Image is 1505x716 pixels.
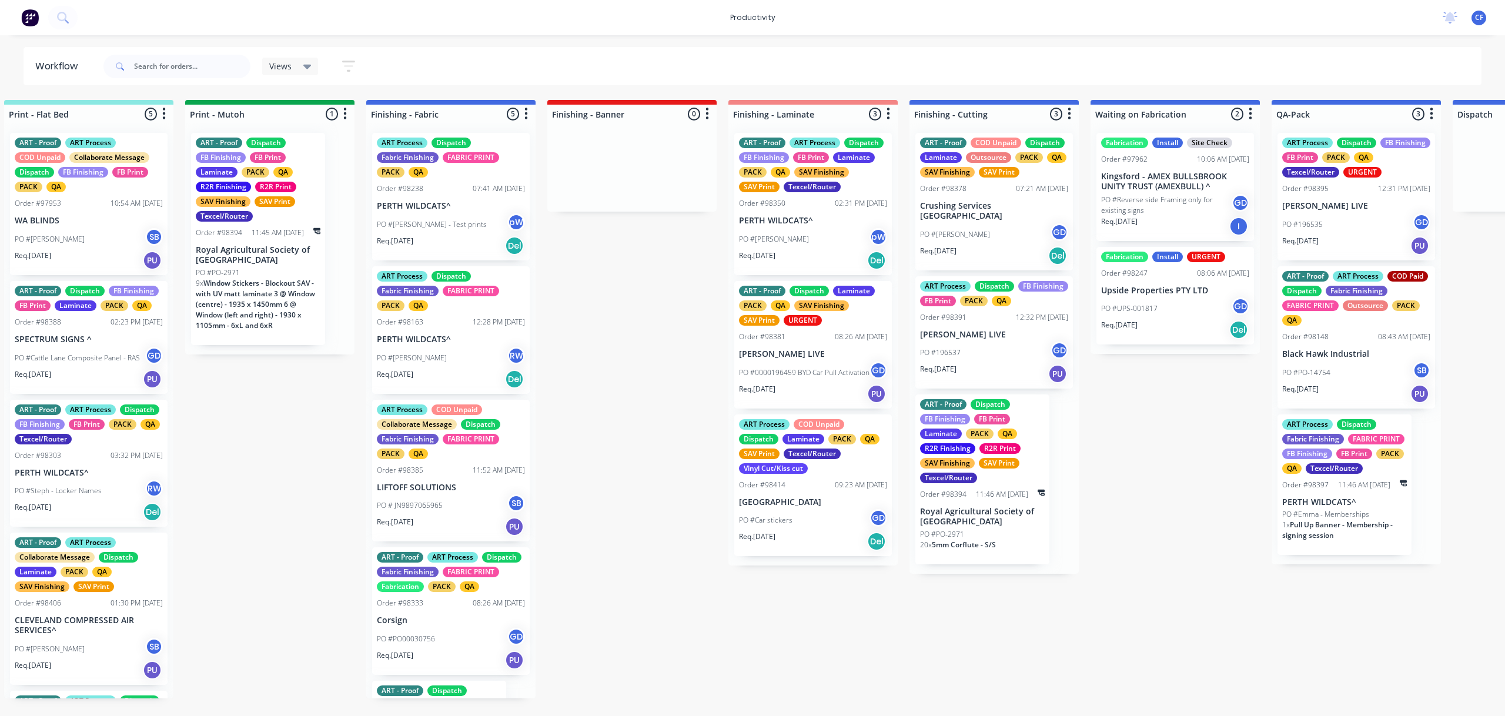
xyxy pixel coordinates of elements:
div: PACK [15,182,42,192]
div: Dispatch [99,552,138,563]
div: 07:21 AM [DATE] [1016,183,1068,194]
span: 5mm Corflute - S/S [932,540,996,550]
div: SAV Print [739,449,780,459]
div: PACK [1322,152,1350,163]
div: PU [1048,364,1067,383]
div: GD [1232,297,1249,315]
div: ART - Proof [15,138,61,148]
div: GD [1413,213,1430,231]
div: Order #98394 [196,227,242,238]
div: QA [409,300,428,311]
input: Search for orders... [134,55,250,78]
div: ART ProcessDispatchFabric FinishingFABRIC PRINTPACKQAOrder #9823807:41 AM [DATE]PERTH WILDCATS^PO... [372,133,530,260]
div: PU [143,251,162,270]
div: FABRIC PRINT [1348,434,1404,444]
div: Install [1152,252,1183,262]
div: SAV Finishing [794,300,849,311]
div: QA [132,300,152,311]
div: FB Print [112,167,148,178]
p: Crushing Services [GEOGRAPHIC_DATA] [920,201,1068,221]
div: QA [1354,152,1373,163]
div: R2R Print [979,443,1021,454]
div: 11:52 AM [DATE] [473,465,525,476]
div: Dispatch [739,434,778,444]
p: Req. [DATE] [1101,320,1138,330]
div: Texcel/Router [196,211,253,222]
div: 11:45 AM [DATE] [252,227,304,238]
p: [PERSON_NAME] LIVE [1282,201,1430,211]
div: ART - ProofDispatchFB FinishingFB PrintLaminatePACKQAR2R FinishingR2R PrintSAV FinishingSAV Print... [915,394,1049,564]
div: Fabric Finishing [377,434,439,444]
div: ART - Proof [920,399,966,410]
div: FB Finishing [15,419,65,430]
div: Laminate [196,167,238,178]
div: SAV Finishing [920,458,975,469]
div: PU [505,517,524,536]
div: 11:46 AM [DATE] [1338,480,1390,490]
div: Texcel/Router [784,449,841,459]
div: FabricationInstallSite CheckOrder #9796210:06 AM [DATE]Kingsford - AMEX BULLSBROOK UNITY TRUST (A... [1096,133,1254,241]
div: 02:31 PM [DATE] [835,198,887,209]
p: Req. [DATE] [1282,236,1319,246]
div: 08:06 AM [DATE] [1197,268,1249,279]
div: R2R Finishing [920,443,975,454]
span: 20 x [920,540,932,550]
p: PO #Steph - Locker Names [15,486,102,496]
div: ART - ProofCOD UnpaidDispatchLaminateOutsourcePACKQASAV FinishingSAV PrintOrder #9837807:21 AM [D... [915,133,1073,270]
p: Req. [DATE] [739,250,775,261]
div: QA [409,167,428,178]
div: COD Paid [1387,271,1428,282]
div: Fabric Finishing [1282,434,1344,444]
div: Dispatch [246,138,286,148]
div: SB [145,228,163,246]
p: PO #[PERSON_NAME] [377,353,447,363]
div: Del [505,236,524,255]
div: SAV Print [979,167,1019,178]
div: URGENT [784,315,822,326]
span: 1 x [1282,520,1290,530]
div: QA [771,300,790,311]
div: Dispatch [844,138,884,148]
div: FB Print [1336,449,1372,459]
div: Order #98414 [739,480,785,490]
div: Del [1048,246,1067,265]
div: URGENT [1343,167,1382,178]
div: 12:28 PM [DATE] [473,317,525,327]
div: PACK [377,167,404,178]
p: PO #Cattle Lane Composite Panel - RAS [15,353,140,363]
div: Order #98148 [1282,332,1329,342]
div: Order #98397 [1282,480,1329,490]
div: FB Print [15,300,51,311]
p: Req. [DATE] [1282,384,1319,394]
p: PERTH WILDCATS^ [739,216,887,226]
div: QA [409,449,428,459]
div: ART Process [1282,419,1333,430]
div: 09:23 AM [DATE] [835,480,887,490]
p: PO #PO-2971 [196,267,240,278]
p: PO #UPS-001817 [1101,303,1158,314]
div: Order #98163 [377,317,423,327]
div: QA [1282,463,1302,474]
div: Del [143,503,162,521]
div: Dispatch [790,286,829,296]
div: ART - ProofDispatchFB FinishingFB PrintLaminatePACKQAOrder #9838802:23 PM [DATE]SPECTRUM SIGNS ^P... [10,281,168,394]
div: ART Process [427,552,478,563]
div: Laminate [833,286,875,296]
div: PU [1410,384,1429,403]
div: FB Print [1282,152,1318,163]
div: Del [867,532,886,551]
div: Vinyl Cut/Kiss cut [739,463,808,474]
p: WA BLINDS [15,216,163,226]
div: Order #98247 [1101,268,1148,279]
p: Req. [DATE] [920,364,956,374]
div: R2R Print [255,182,296,192]
div: PU [143,370,162,389]
div: Dispatch [15,167,54,178]
p: Upside Properties PTY LTD [1101,286,1249,296]
p: [GEOGRAPHIC_DATA] [739,497,887,507]
div: Outsource [1343,300,1388,311]
div: FB Print [920,296,956,306]
div: ART - Proof [920,138,966,148]
div: Outsource [966,152,1011,163]
div: PACK [377,300,404,311]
